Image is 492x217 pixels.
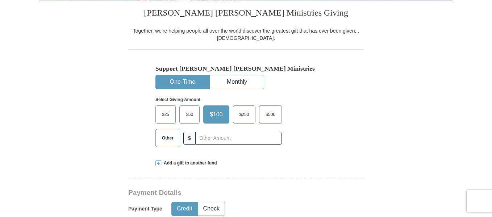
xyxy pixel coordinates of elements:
[158,109,173,120] span: $25
[236,109,253,120] span: $250
[156,75,209,89] button: One-Time
[128,189,313,197] h3: Payment Details
[155,97,200,102] strong: Select Giving Amount
[128,206,162,212] h5: Payment Type
[128,27,364,42] div: Together, we're helping people all over the world discover the greatest gift that has ever been g...
[206,109,226,120] span: $100
[172,202,197,216] button: Credit
[182,109,197,120] span: $50
[161,160,217,166] span: Add a gift to another fund
[128,0,364,27] h3: [PERSON_NAME] [PERSON_NAME] Ministries Giving
[183,132,196,145] span: $
[198,202,225,216] button: Check
[210,75,264,89] button: Monthly
[158,133,177,143] span: Other
[155,65,337,72] h5: Support [PERSON_NAME] [PERSON_NAME] Ministries
[262,109,279,120] span: $500
[195,132,282,145] input: Other Amount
